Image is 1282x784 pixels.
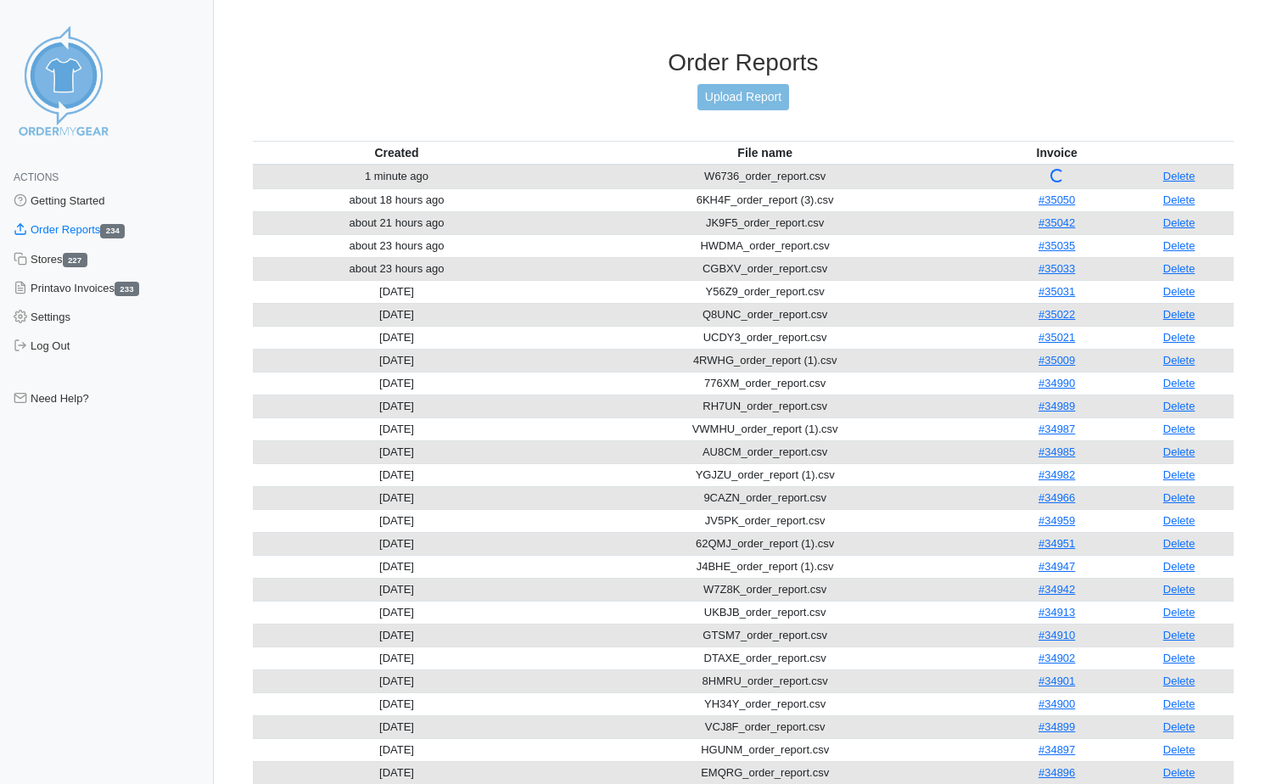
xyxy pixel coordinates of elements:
[253,715,540,738] td: [DATE]
[14,171,59,183] span: Actions
[253,486,540,509] td: [DATE]
[1038,583,1075,596] a: #34942
[697,84,789,110] a: Upload Report
[1163,308,1195,321] a: Delete
[989,141,1124,165] th: Invoice
[253,440,540,463] td: [DATE]
[1163,400,1195,412] a: Delete
[540,349,989,372] td: 4RWHG_order_report (1).csv
[540,555,989,578] td: J4BHE_order_report (1).csv
[1038,285,1075,298] a: #35031
[253,669,540,692] td: [DATE]
[1163,766,1195,779] a: Delete
[253,257,540,280] td: about 23 hours ago
[540,532,989,555] td: 62QMJ_order_report (1).csv
[1163,377,1195,389] a: Delete
[253,509,540,532] td: [DATE]
[253,738,540,761] td: [DATE]
[1038,766,1075,779] a: #34896
[540,257,989,280] td: CGBXV_order_report.csv
[1038,743,1075,756] a: #34897
[1038,560,1075,573] a: #34947
[1038,606,1075,619] a: #34913
[1038,193,1075,206] a: #35050
[1163,262,1195,275] a: Delete
[540,303,989,326] td: Q8UNC_order_report.csv
[1163,583,1195,596] a: Delete
[540,280,989,303] td: Y56Z9_order_report.csv
[1163,239,1195,252] a: Delete
[253,372,540,395] td: [DATE]
[1163,537,1195,550] a: Delete
[1038,377,1075,389] a: #34990
[1038,629,1075,641] a: #34910
[1038,491,1075,504] a: #34966
[1163,354,1195,367] a: Delete
[253,165,540,189] td: 1 minute ago
[253,188,540,211] td: about 18 hours ago
[253,601,540,624] td: [DATE]
[1038,262,1075,275] a: #35033
[253,280,540,303] td: [DATE]
[1038,308,1075,321] a: #35022
[540,601,989,624] td: UKBJB_order_report.csv
[540,715,989,738] td: VCJ8F_order_report.csv
[540,141,989,165] th: File name
[253,532,540,555] td: [DATE]
[1038,652,1075,664] a: #34902
[540,761,989,784] td: EMQRG_order_report.csv
[253,578,540,601] td: [DATE]
[1163,468,1195,481] a: Delete
[253,349,540,372] td: [DATE]
[1163,697,1195,710] a: Delete
[540,692,989,715] td: YH34Y_order_report.csv
[1038,720,1075,733] a: #34899
[540,738,989,761] td: HGUNM_order_report.csv
[1163,675,1195,687] a: Delete
[1163,193,1195,206] a: Delete
[1163,743,1195,756] a: Delete
[253,326,540,349] td: [DATE]
[540,326,989,349] td: UCDY3_order_report.csv
[253,692,540,715] td: [DATE]
[1038,331,1075,344] a: #35021
[253,417,540,440] td: [DATE]
[540,624,989,647] td: GTSM7_order_report.csv
[253,48,1234,77] h3: Order Reports
[1038,697,1075,710] a: #34900
[1163,491,1195,504] a: Delete
[540,647,989,669] td: DTAXE_order_report.csv
[1163,170,1195,182] a: Delete
[253,141,540,165] th: Created
[540,188,989,211] td: 6KH4F_order_report (3).csv
[1163,606,1195,619] a: Delete
[1038,514,1075,527] a: #34959
[253,647,540,669] td: [DATE]
[1163,331,1195,344] a: Delete
[540,211,989,234] td: JK9F5_order_report.csv
[1038,468,1075,481] a: #34982
[1038,675,1075,687] a: #34901
[1038,239,1075,252] a: #35035
[1163,652,1195,664] a: Delete
[540,509,989,532] td: JV5PK_order_report.csv
[1163,216,1195,229] a: Delete
[540,463,989,486] td: YGJZU_order_report (1).csv
[540,486,989,509] td: 9CAZN_order_report.csv
[540,578,989,601] td: W7Z8K_order_report.csv
[1163,514,1195,527] a: Delete
[1038,400,1075,412] a: #34989
[1163,560,1195,573] a: Delete
[540,165,989,189] td: W6736_order_report.csv
[540,372,989,395] td: 776XM_order_report.csv
[100,224,125,238] span: 234
[253,761,540,784] td: [DATE]
[1038,423,1075,435] a: #34987
[1163,629,1195,641] a: Delete
[1038,354,1075,367] a: #35009
[253,624,540,647] td: [DATE]
[253,234,540,257] td: about 23 hours ago
[253,211,540,234] td: about 21 hours ago
[1163,720,1195,733] a: Delete
[1038,445,1075,458] a: #34985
